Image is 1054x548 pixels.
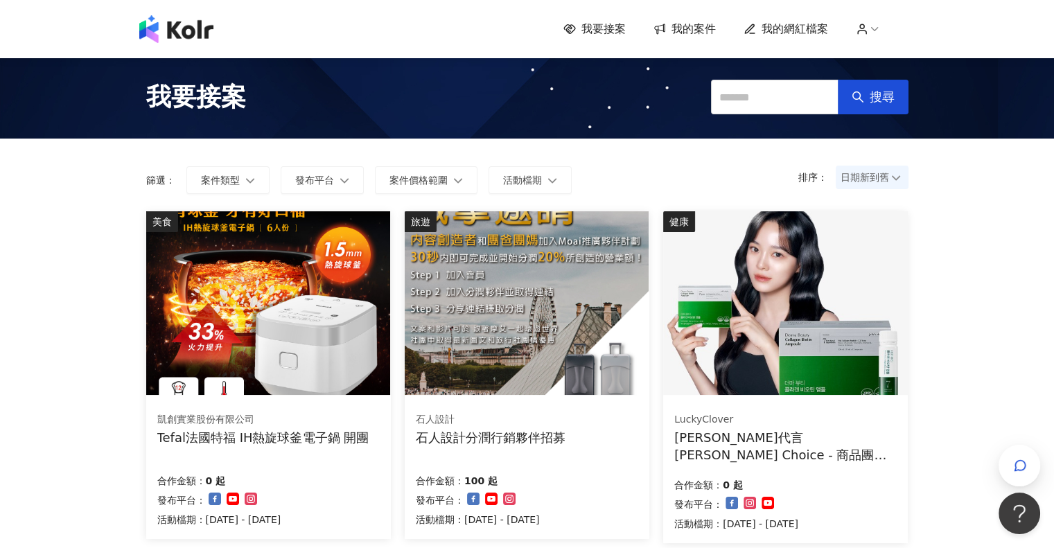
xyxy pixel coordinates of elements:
p: 0 起 [723,477,743,493]
div: 石人設計分潤行銷夥伴招募 [416,429,565,446]
p: 0 起 [206,472,226,489]
button: 案件類型 [186,166,270,194]
div: 凱創實業股份有限公司 [157,413,369,427]
a: 我的網紅檔案 [744,21,828,37]
p: 發布平台： [157,492,206,509]
p: 發布平台： [416,492,464,509]
div: [PERSON_NAME]代言 [PERSON_NAME] Choice - 商品團購 -膠原蛋白 [674,429,897,463]
span: 案件類型 [201,175,240,186]
span: 案件價格範圍 [389,175,448,186]
span: 我的網紅檔案 [762,21,828,37]
img: 韓國健康食品功能性膠原蛋白 [663,211,907,395]
p: 合作金額： [157,472,206,489]
span: 發布平台 [295,175,334,186]
button: 發布平台 [281,166,364,194]
button: 活動檔期 [489,166,572,194]
button: 搜尋 [838,80,908,114]
a: 我的案件 [653,21,716,37]
span: 活動檔期 [503,175,542,186]
img: logo [139,15,213,43]
img: Tefal法國特福 IH熱旋球釜電子鍋 開團 [146,211,390,395]
p: 合作金額： [416,472,464,489]
div: 旅遊 [405,211,437,232]
span: search [852,91,864,103]
p: 活動檔期：[DATE] - [DATE] [674,515,798,532]
img: 石人設計行李箱 [405,211,649,395]
span: 我要接案 [581,21,626,37]
button: 案件價格範圍 [375,166,477,194]
p: 排序： [798,172,836,183]
p: 活動檔期：[DATE] - [DATE] [157,511,281,528]
p: 合作金額： [674,477,723,493]
p: 活動檔期：[DATE] - [DATE] [416,511,540,528]
span: 我的案件 [671,21,716,37]
span: 搜尋 [870,89,895,105]
a: 我要接案 [563,21,626,37]
span: 我要接案 [146,80,246,114]
p: 100 起 [464,472,498,489]
span: 日期新到舊 [841,167,904,188]
div: 美食 [146,211,178,232]
iframe: Help Scout Beacon - Open [999,493,1040,534]
div: 石人設計 [416,413,565,427]
p: 發布平台： [674,496,723,513]
p: 篩選： [146,175,175,186]
div: Tefal法國特福 IH熱旋球釜電子鍋 開團 [157,429,369,446]
div: 健康 [663,211,695,232]
div: LuckyClover [674,413,896,427]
